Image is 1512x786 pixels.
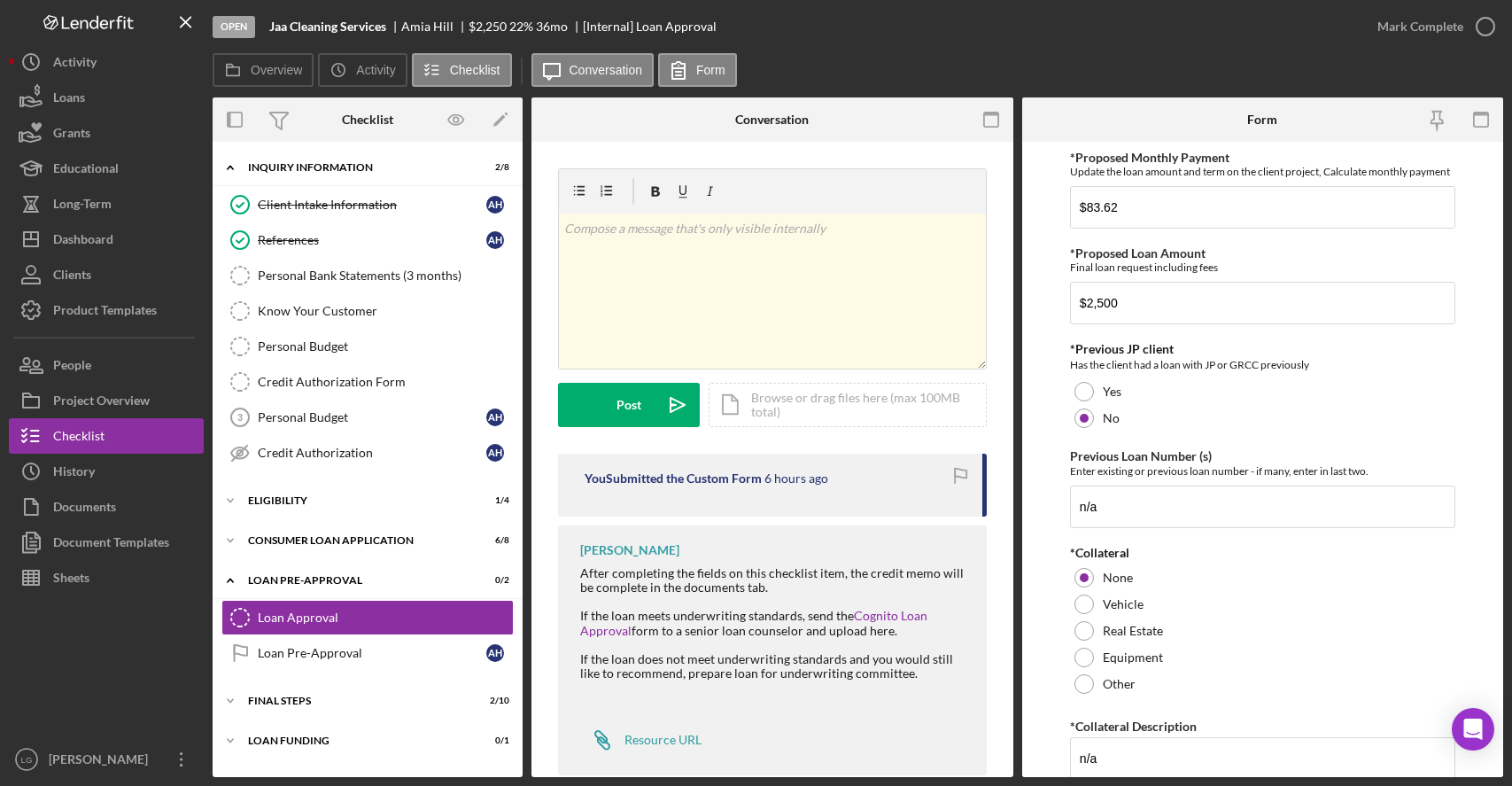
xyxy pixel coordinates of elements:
[486,231,504,249] div: A H
[580,543,679,557] div: [PERSON_NAME]
[221,187,514,222] a: Client Intake InformationAH
[53,525,169,564] div: Document Templates
[248,735,465,746] div: Loan Funding
[53,347,91,387] div: People
[221,258,514,293] a: Personal Bank Statements (3 months)
[580,609,969,637] div: If the loan meets underwriting standards, send the form to a senior loan counselor and upload here.
[356,63,395,77] label: Activity
[580,722,702,758] a: Resource URL
[258,198,486,212] div: Client Intake Information
[486,444,504,462] div: A H
[53,489,116,529] div: Documents
[221,435,514,471] a: Credit AuthorizationAH
[570,63,643,77] label: Conversation
[9,151,204,186] button: Educational
[658,53,737,87] button: Form
[248,162,465,173] div: Inquiry Information
[258,268,513,283] div: Personal Bank Statements (3 months)
[1070,342,1455,356] div: *Previous JP client
[450,63,500,77] label: Checklist
[221,400,514,435] a: 3Personal BudgetAH
[9,257,204,292] button: Clients
[477,535,509,546] div: 6 / 8
[1103,677,1136,691] label: Other
[1070,448,1212,463] label: Previous Loan Number (s)
[1070,150,1229,165] label: *Proposed Monthly Payment
[477,575,509,586] div: 0 / 2
[237,412,243,423] tspan: 3
[221,364,514,400] a: Credit Authorization Form
[9,418,204,454] button: Checklist
[9,186,204,222] button: Long-Term
[221,635,514,671] a: Loan Pre-ApprovalAH
[1103,650,1163,665] label: Equipment
[258,611,513,625] div: Loan Approval
[269,19,386,34] b: Jaa Cleaning Services
[9,454,204,489] button: History
[221,293,514,329] a: Know Your Customer
[53,115,90,155] div: Grants
[342,113,393,127] div: Checklist
[248,495,465,506] div: Eligibility
[580,608,927,637] a: Cognito Loan Approval
[735,113,809,127] div: Conversation
[53,44,97,84] div: Activity
[477,735,509,746] div: 0 / 1
[251,63,302,77] label: Overview
[44,742,159,782] div: [PERSON_NAME]
[1360,9,1503,44] button: Mark Complete
[9,347,204,383] button: People
[1070,245,1206,261] label: *Proposed Loan Amount
[9,222,204,257] button: Dashboard
[1103,571,1133,585] label: None
[53,186,112,226] div: Long-Term
[536,19,568,34] div: 36 mo
[53,222,113,261] div: Dashboard
[318,53,407,87] button: Activity
[258,339,513,354] div: Personal Budget
[1103,624,1163,638] label: Real Estate
[1070,165,1455,178] div: Update the loan amount and term on the client project, Calculate monthly payment
[1103,385,1121,399] label: Yes
[9,383,204,418] button: Project Overview
[248,575,465,586] div: Loan Pre-Approval
[531,53,655,87] button: Conversation
[53,151,119,191] div: Educational
[486,409,504,426] div: A H
[258,375,513,389] div: Credit Authorization Form
[9,525,204,560] button: Document Templates
[477,696,509,706] div: 2 / 10
[213,53,314,87] button: Overview
[221,222,514,258] a: ReferencesAH
[509,19,533,34] div: 22 %
[9,80,204,115] button: Loans
[258,233,486,247] div: References
[696,63,725,77] label: Form
[248,696,465,706] div: FINAL STEPS
[9,560,204,595] a: Sheets
[53,383,150,423] div: Project Overview
[486,196,504,214] div: A H
[53,292,157,332] div: Product Templates
[1247,113,1277,127] div: Form
[580,566,969,595] div: After completing the fields on this checklist item, the credit memo will be complete in the docum...
[1070,719,1197,734] label: *Collateral Description
[9,292,204,328] button: Product Templates
[616,383,641,427] div: Post
[9,489,204,525] button: Documents
[585,471,762,486] div: You Submitted the Custom Form
[412,53,512,87] button: Checklist
[9,44,204,80] button: Activity
[1103,597,1144,611] label: Vehicle
[258,410,486,424] div: Personal Budget
[9,115,204,151] a: Grants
